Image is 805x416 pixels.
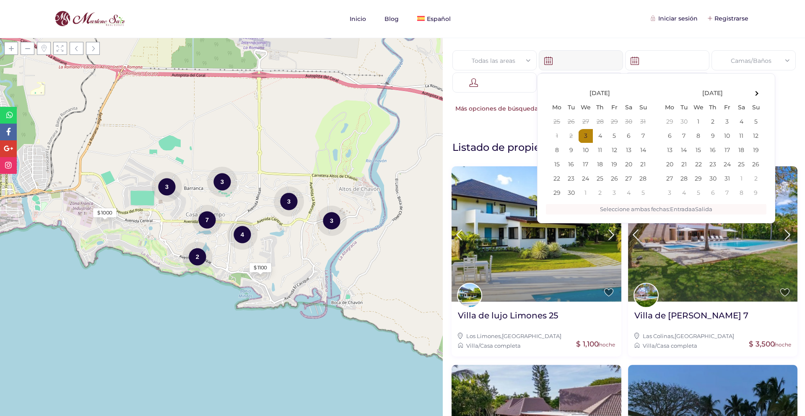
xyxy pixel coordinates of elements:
td: 5 [607,129,621,143]
a: Casa completa [657,342,697,349]
td: 3 [578,129,593,143]
th: Sa [621,101,636,115]
div: Todas las areas [459,51,530,71]
td: 30 [706,172,720,186]
td: 31 [720,172,734,186]
div: Todos los tipos [632,73,703,93]
a: [GEOGRAPHIC_DATA] [675,333,734,339]
td: 8 [691,129,706,143]
th: Fr [607,101,621,115]
th: We [691,101,706,115]
td: 14 [677,143,691,158]
div: Iniciar sesión [652,14,698,23]
th: Th [593,101,607,115]
div: Cargando mapas [158,114,284,158]
td: 16 [564,158,578,172]
td: 25 [550,115,564,129]
td: 30 [677,115,691,129]
td: 20 [662,158,677,172]
th: Mo [662,101,677,115]
td: 29 [662,115,677,129]
td: 20 [621,158,636,172]
td: 3 [607,186,621,200]
td: 28 [593,115,607,129]
td: 2 [564,129,578,143]
td: 12 [607,143,621,158]
img: logo [52,9,127,29]
td: 1 [578,186,593,200]
th: Fr [720,101,734,115]
td: 30 [564,186,578,200]
th: Tu [564,101,578,115]
th: We [578,101,593,115]
div: , [458,331,615,341]
td: 13 [621,143,636,158]
td: 26 [607,172,621,186]
div: Camas/Baños [718,51,789,71]
div: 3 [207,166,237,197]
td: 1 [734,172,748,186]
div: 2 [182,241,213,272]
td: 29 [691,172,706,186]
td: 27 [621,172,636,186]
td: 3 [720,115,734,129]
td: 21 [636,158,650,172]
img: Villa de lujo Colinas 7 [628,166,798,302]
span: Salida [695,206,712,212]
td: 15 [550,158,564,172]
td: 29 [607,115,621,129]
h1: Listado de propiedades [452,141,801,154]
td: 26 [564,115,578,129]
td: 5 [691,186,706,200]
a: Las Colinas [643,333,673,339]
td: 30 [621,115,636,129]
td: 26 [748,158,763,172]
td: 4 [734,115,748,129]
td: 8 [550,143,564,158]
td: 23 [706,158,720,172]
td: 9 [706,129,720,143]
td: 6 [662,129,677,143]
td: 10 [720,129,734,143]
td: 17 [720,143,734,158]
td: 25 [593,172,607,186]
td: 11 [734,129,748,143]
td: 22 [550,172,564,186]
span: Español [427,15,451,23]
div: 4 [227,219,257,250]
td: 9 [748,186,763,200]
a: Villa [643,342,655,349]
div: 7 [192,204,222,235]
h2: Villa de lujo Limones 25 [458,310,558,321]
td: 25 [734,158,748,172]
th: Mo [550,101,564,115]
div: / [634,341,792,350]
th: Su [636,101,650,115]
td: 28 [677,172,691,186]
td: 4 [677,186,691,200]
td: 7 [636,129,650,143]
a: Casa completa [480,342,521,349]
td: 28 [636,172,650,186]
td: 24 [578,172,593,186]
th: Th [706,101,720,115]
a: Villa [466,342,478,349]
div: , [634,331,792,341]
td: 18 [593,158,607,172]
td: 15 [691,143,706,158]
td: 17 [578,158,593,172]
td: 19 [748,143,763,158]
td: 3 [662,186,677,200]
td: 2 [706,115,720,129]
span: Entrada [670,206,692,212]
td: 14 [636,143,650,158]
td: 12 [748,129,763,143]
th: [DATE] [677,86,748,101]
img: Villa de lujo Limones 25 [452,166,621,302]
td: 10 [578,143,593,158]
div: 3 [274,186,304,217]
td: 2 [593,186,607,200]
div: Más opciones de búsqueda [451,104,545,113]
h2: Villa de [PERSON_NAME] 7 [634,310,748,321]
div: Seleccione ambas fechas: a [546,204,767,214]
